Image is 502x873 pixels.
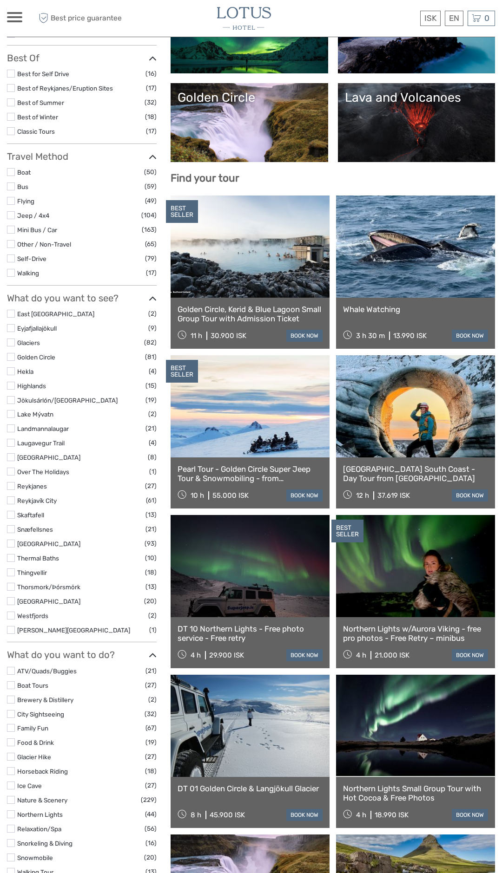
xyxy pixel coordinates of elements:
[211,332,246,340] div: 30.900 ISK
[145,838,157,848] span: (16)
[17,724,48,732] a: Family Fun
[141,210,157,221] span: (104)
[166,360,198,383] div: BEST SELLER
[17,212,49,219] a: Jeep / 4x4
[17,70,69,78] a: Best for Self Drive
[171,172,239,184] b: Find your tour
[343,305,488,314] a: Whale Watching
[343,784,488,803] a: Northern Lights Small Group Tour with Hot Cocoa & Free Photos
[17,598,80,605] a: [GEOGRAPHIC_DATA]
[149,366,157,377] span: (4)
[145,567,157,578] span: (18)
[17,382,46,390] a: Highlands
[191,651,201,659] span: 4 h
[452,330,488,342] a: book now
[17,255,46,262] a: Self-Drive
[17,183,28,190] a: Bus
[345,90,488,105] div: Lava and Volcanoes
[178,90,321,155] a: Golden Circle
[146,126,157,137] span: (17)
[141,795,157,805] span: (229)
[209,651,244,659] div: 29.900 ISK
[343,464,488,483] a: [GEOGRAPHIC_DATA] South Coast - Day Tour from [GEOGRAPHIC_DATA]
[377,491,410,500] div: 37.619 ISK
[17,310,94,318] a: East [GEOGRAPHIC_DATA]
[178,305,323,324] a: Golden Circle, Kerid & Blue Lagoon Small Group Tour with Admission Ticket
[145,481,157,491] span: (27)
[145,553,157,563] span: (10)
[145,581,157,592] span: (13)
[17,796,67,804] a: Nature & Scenery
[17,811,63,818] a: Northern Lights
[17,540,80,547] a: [GEOGRAPHIC_DATA]
[146,83,157,93] span: (17)
[17,626,130,634] a: [PERSON_NAME][GEOGRAPHIC_DATA]
[145,665,157,676] span: (21)
[17,696,73,704] a: Brewery & Distillery
[178,784,323,793] a: DT 01 Golden Circle & Langjökull Glacier
[17,569,47,576] a: Thingvellir
[17,753,51,761] a: Glacier Hike
[145,395,157,405] span: (19)
[17,339,40,346] a: Glaciers
[145,737,157,748] span: (19)
[17,439,65,447] a: Laugavegur Trail
[145,380,157,391] span: (15)
[145,195,157,206] span: (49)
[149,466,157,477] span: (1)
[17,410,53,418] a: Lake Mývatn
[148,409,157,419] span: (2)
[217,7,271,30] img: 3065-b7107863-13b3-4aeb-8608-4df0d373a5c0_logo_small.jpg
[286,809,323,821] a: book now
[148,323,157,333] span: (9)
[17,397,118,404] a: Jökulsárlón/[GEOGRAPHIC_DATA]
[36,11,129,26] span: Best price guarantee
[343,624,488,643] a: Northern Lights w/Aurora Viking - free pro photos - Free Retry – minibus
[7,649,157,660] h3: What do you want to do?
[17,482,47,490] a: Reykjanes
[142,224,157,235] span: (163)
[144,337,157,348] span: (82)
[7,151,157,162] h3: Travel Method
[148,694,157,705] span: (2)
[17,612,48,619] a: Westfjords
[17,825,61,833] a: Relaxation/Spa
[17,113,58,121] a: Best of Winter
[145,68,157,79] span: (16)
[17,226,57,234] a: Mini Bus / Car
[356,811,366,819] span: 4 h
[145,239,157,249] span: (65)
[17,739,54,746] a: Food & Drink
[17,169,31,176] a: Boat
[17,682,48,689] a: Boat Tours
[17,269,39,277] a: Walking
[483,13,491,23] span: 0
[191,491,204,500] span: 10 h
[17,854,53,861] a: Snowmobile
[145,253,157,264] span: (79)
[17,368,33,375] a: Hekla
[149,625,157,635] span: (1)
[424,13,436,23] span: ISK
[145,709,157,719] span: (32)
[144,852,157,863] span: (20)
[178,90,321,105] div: Golden Circle
[145,780,157,791] span: (27)
[178,624,323,643] a: DT 10 Northern Lights - Free photo service - Free retry
[145,509,157,520] span: (13)
[17,241,71,248] a: Other / Non-Travel
[145,723,157,733] span: (67)
[145,423,157,434] span: (21)
[148,452,157,463] span: (8)
[17,526,53,533] a: Snæfellsnes
[17,554,59,562] a: Thermal Baths
[145,680,157,691] span: (27)
[331,520,363,543] div: BEST SELLER
[191,332,202,340] span: 11 h
[7,52,157,64] h3: Best Of
[149,437,157,448] span: (4)
[145,97,157,108] span: (32)
[17,840,73,847] a: Snorkeling & Diving
[17,710,64,718] a: City Sightseeing
[144,596,157,606] span: (20)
